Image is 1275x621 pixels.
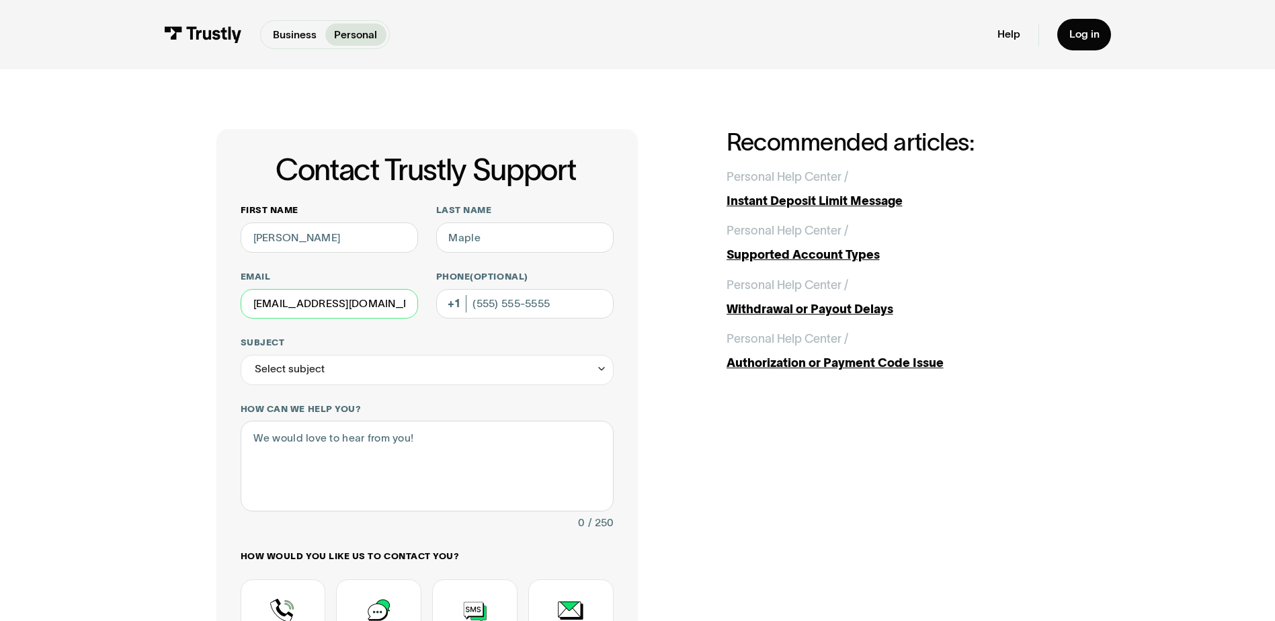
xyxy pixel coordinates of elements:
[241,289,418,319] input: alex@mail.com
[727,129,1059,155] h2: Recommended articles:
[727,246,1059,264] div: Supported Account Types
[241,271,418,283] label: Email
[241,222,418,253] input: Alex
[263,24,325,45] a: Business
[1069,28,1100,41] div: Log in
[727,222,1059,264] a: Personal Help Center /Supported Account Types
[727,168,1059,210] a: Personal Help Center /Instant Deposit Limit Message
[436,204,614,216] label: Last name
[727,330,1059,372] a: Personal Help Center /Authorization or Payment Code Issue
[334,27,377,43] p: Personal
[255,360,325,378] div: Select subject
[436,222,614,253] input: Howard
[727,168,848,186] div: Personal Help Center /
[727,276,1059,319] a: Personal Help Center /Withdrawal or Payout Delays
[1057,19,1112,50] a: Log in
[727,354,1059,372] div: Authorization or Payment Code Issue
[727,276,848,294] div: Personal Help Center /
[727,222,848,240] div: Personal Help Center /
[470,272,528,282] span: (Optional)
[997,28,1020,41] a: Help
[727,330,848,348] div: Personal Help Center /
[436,271,614,283] label: Phone
[325,24,386,45] a: Personal
[727,300,1059,319] div: Withdrawal or Payout Delays
[241,403,614,415] label: How can we help you?
[238,153,614,186] h1: Contact Trustly Support
[241,337,614,349] label: Subject
[241,355,614,385] div: Select subject
[588,514,614,532] div: / 250
[241,550,614,563] label: How would you like us to contact you?
[273,27,317,43] p: Business
[164,26,242,43] img: Trustly Logo
[578,514,585,532] div: 0
[241,204,418,216] label: First name
[436,289,614,319] input: (555) 555-5555
[727,192,1059,210] div: Instant Deposit Limit Message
